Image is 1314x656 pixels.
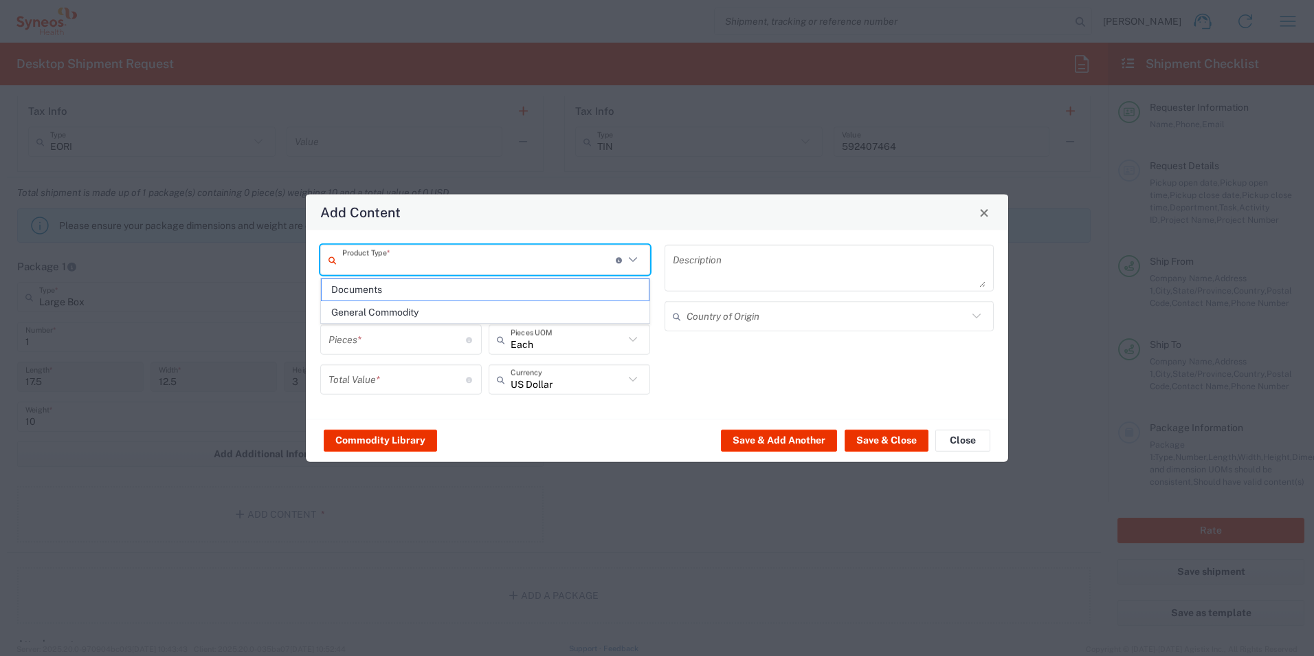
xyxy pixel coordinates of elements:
button: Save & Add Another [721,429,837,451]
button: Commodity Library [324,429,437,451]
button: Save & Close [845,429,928,451]
button: Close [975,203,994,222]
h4: Add Content [320,202,401,222]
span: Documents [322,279,649,300]
span: General Commodity [322,302,649,323]
button: Close [935,429,990,451]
